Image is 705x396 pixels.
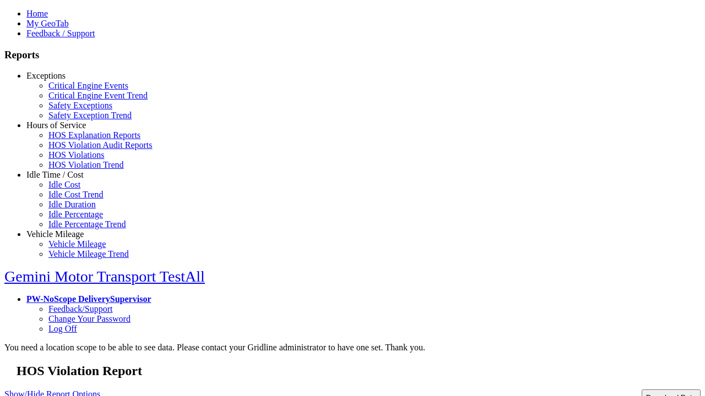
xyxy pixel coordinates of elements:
a: Feedback/Support [48,304,112,313]
a: Gemini Motor Transport TestAll [4,268,205,285]
div: You need a location scope to be able to see data. Please contact your Gridline administrator to h... [4,343,701,353]
a: Safety Exception Trend [48,111,132,120]
a: Idle Time / Cost [26,170,84,179]
a: Hours of Service [26,120,86,130]
h3: Reports [4,49,701,61]
a: Idle Percentage Trend [48,219,126,229]
a: HOS Violation Trend [48,160,124,169]
a: Idle Cost [48,180,80,189]
a: Vehicle Mileage [48,239,106,249]
a: Idle Duration [48,200,96,209]
a: HOS Violations [48,150,104,159]
a: Vehicle Mileage Trend [48,249,129,258]
a: HOS Explanation Reports [48,130,140,140]
a: Exceptions [26,71,66,80]
a: Log Off [48,324,77,333]
a: HOS Violation Audit Reports [48,140,153,150]
a: Idle Cost Trend [48,190,104,199]
a: Feedback / Support [26,29,95,38]
a: Critical Engine Events [48,81,128,90]
a: Critical Engine Event Trend [48,91,148,100]
a: Change Your Password [48,314,131,323]
a: Idle Percentage [48,210,103,219]
a: PW-NoScope DeliverySupervisor [26,294,151,304]
a: Home [26,9,48,18]
a: My GeoTab [26,19,69,28]
a: Safety Exceptions [48,101,112,110]
a: Vehicle Mileage [26,229,84,239]
h2: HOS Violation Report [17,364,701,378]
